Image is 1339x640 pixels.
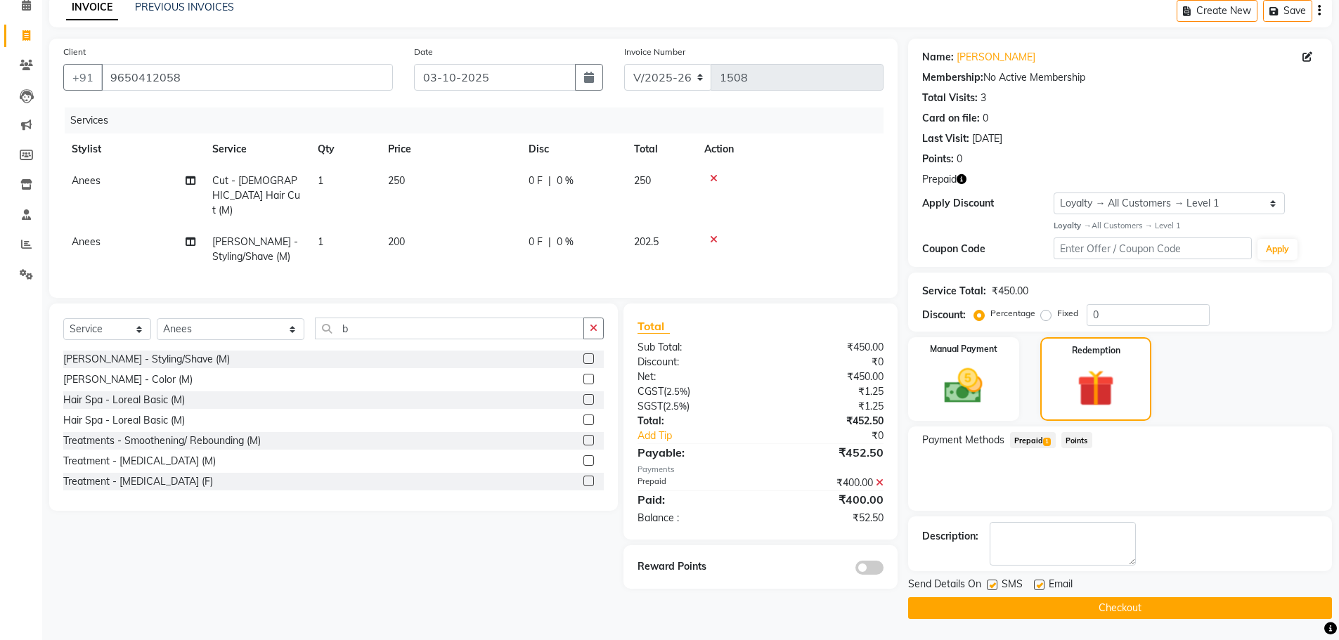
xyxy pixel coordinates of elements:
[1072,344,1120,357] label: Redemption
[922,91,978,105] div: Total Visits:
[761,476,894,490] div: ₹400.00
[957,50,1035,65] a: [PERSON_NAME]
[638,400,663,412] span: SGST
[1054,220,1318,232] div: All Customers → Level 1
[627,429,782,443] a: Add Tip
[529,174,543,188] span: 0 F
[634,235,659,248] span: 202.5
[666,400,687,412] span: 2.5%
[922,308,966,322] div: Discount:
[922,284,986,299] div: Service Total:
[557,174,574,188] span: 0 %
[63,393,185,407] div: Hair Spa - Loreal Basic (M)
[638,464,883,476] div: Payments
[634,174,651,187] span: 250
[922,70,1318,85] div: No Active Membership
[761,444,894,461] div: ₹452.50
[981,91,986,105] div: 3
[63,454,216,469] div: Treatment - [MEDICAL_DATA] (M)
[922,242,1054,256] div: Coupon Code
[63,413,185,428] div: Hair Spa - Loreal Basic (M)
[388,235,405,248] span: 200
[922,131,969,146] div: Last Visit:
[212,235,298,263] span: [PERSON_NAME] - Styling/Shave (M)
[63,474,213,489] div: Treatment - [MEDICAL_DATA] (F)
[957,152,962,166] div: 0
[990,307,1035,320] label: Percentage
[627,444,761,461] div: Payable:
[761,355,894,370] div: ₹0
[761,491,894,508] div: ₹400.00
[761,370,894,384] div: ₹450.00
[63,46,86,58] label: Client
[65,107,894,133] div: Services
[627,340,761,355] div: Sub Total:
[315,318,584,339] input: Search or Scan
[627,370,761,384] div: Net:
[101,64,393,91] input: Search by Name/Mobile/Email/Code
[1054,237,1252,259] input: Enter Offer / Coupon Code
[761,399,894,414] div: ₹1.25
[922,70,983,85] div: Membership:
[922,172,957,187] span: Prepaid
[908,597,1332,619] button: Checkout
[627,511,761,525] div: Balance :
[983,111,988,126] div: 0
[922,111,980,126] div: Card on file:
[908,577,981,594] span: Send Details On
[557,235,574,249] span: 0 %
[922,196,1054,211] div: Apply Discount
[626,133,696,165] th: Total
[388,174,405,187] span: 250
[761,511,894,525] div: ₹52.50
[627,384,761,399] div: ( )
[548,174,551,188] span: |
[1043,438,1051,446] span: 1
[922,529,978,544] div: Description:
[318,174,323,187] span: 1
[309,133,380,165] th: Qty
[761,340,894,355] div: ₹450.00
[627,559,761,575] div: Reward Points
[318,235,323,248] span: 1
[63,64,103,91] button: +91
[932,364,995,408] img: _cash.svg
[1002,577,1023,594] span: SMS
[627,476,761,490] div: Prepaid
[992,284,1028,299] div: ₹450.00
[1257,239,1298,260] button: Apply
[627,491,761,508] div: Paid:
[627,355,761,370] div: Discount:
[922,152,954,166] div: Points:
[922,50,954,65] div: Name:
[761,384,894,399] div: ₹1.25
[72,235,101,248] span: Anees
[212,174,300,216] span: Cut - [DEMOGRAPHIC_DATA] Hair Cut (M)
[972,131,1002,146] div: [DATE]
[930,343,997,355] label: Manual Payment
[696,133,884,165] th: Action
[529,235,543,249] span: 0 F
[63,133,204,165] th: Stylist
[627,414,761,429] div: Total:
[1010,432,1056,448] span: Prepaid
[548,235,551,249] span: |
[72,174,101,187] span: Anees
[63,352,230,367] div: [PERSON_NAME] - Styling/Shave (M)
[520,133,626,165] th: Disc
[1061,432,1092,448] span: Points
[204,133,309,165] th: Service
[414,46,433,58] label: Date
[1066,365,1126,412] img: _gift.svg
[1054,221,1091,230] strong: Loyalty →
[922,433,1004,448] span: Payment Methods
[666,386,687,397] span: 2.5%
[627,399,761,414] div: ( )
[638,319,670,334] span: Total
[783,429,894,443] div: ₹0
[63,372,193,387] div: [PERSON_NAME] - Color (M)
[638,385,664,398] span: CGST
[624,46,685,58] label: Invoice Number
[1049,577,1073,594] span: Email
[380,133,520,165] th: Price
